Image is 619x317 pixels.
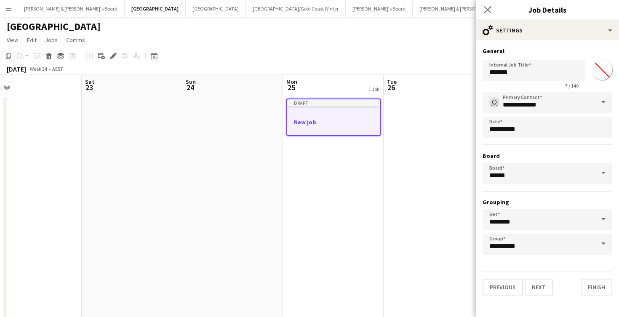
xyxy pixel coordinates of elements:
[27,36,37,44] span: Edit
[346,0,413,17] button: [PERSON_NAME]'s Board
[287,99,380,106] div: Draft
[84,83,94,92] span: 23
[186,78,196,85] span: Sun
[287,118,380,126] h3: New job
[7,36,19,44] span: View
[581,279,612,296] button: Finish
[286,99,381,136] app-job-card: DraftNew job
[476,4,619,15] h3: Job Details
[246,0,346,17] button: [GEOGRAPHIC_DATA]/Gold Coast Winter
[525,279,553,296] button: Next
[3,35,22,45] a: View
[7,65,26,73] div: [DATE]
[476,20,619,40] div: Settings
[17,0,125,17] button: [PERSON_NAME] & [PERSON_NAME]'s Board
[285,83,297,92] span: 25
[368,86,379,92] div: 1 Job
[7,20,101,33] h1: [GEOGRAPHIC_DATA]
[483,279,523,296] button: Previous
[24,35,40,45] a: Edit
[186,0,246,17] button: [GEOGRAPHIC_DATA]
[42,35,61,45] a: Jobs
[184,83,196,92] span: 24
[125,0,186,17] button: [GEOGRAPHIC_DATA]
[413,0,520,17] button: [PERSON_NAME] & [PERSON_NAME]'s Board
[483,152,612,160] h3: Board
[483,198,612,206] h3: Grouping
[286,78,297,85] span: Mon
[45,36,58,44] span: Jobs
[66,36,85,44] span: Comms
[63,35,88,45] a: Comms
[558,83,585,89] span: 7 / 140
[387,78,397,85] span: Tue
[52,66,63,72] div: AEST
[85,78,94,85] span: Sat
[483,47,612,55] h3: General
[386,83,397,92] span: 26
[28,66,49,72] span: Week 34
